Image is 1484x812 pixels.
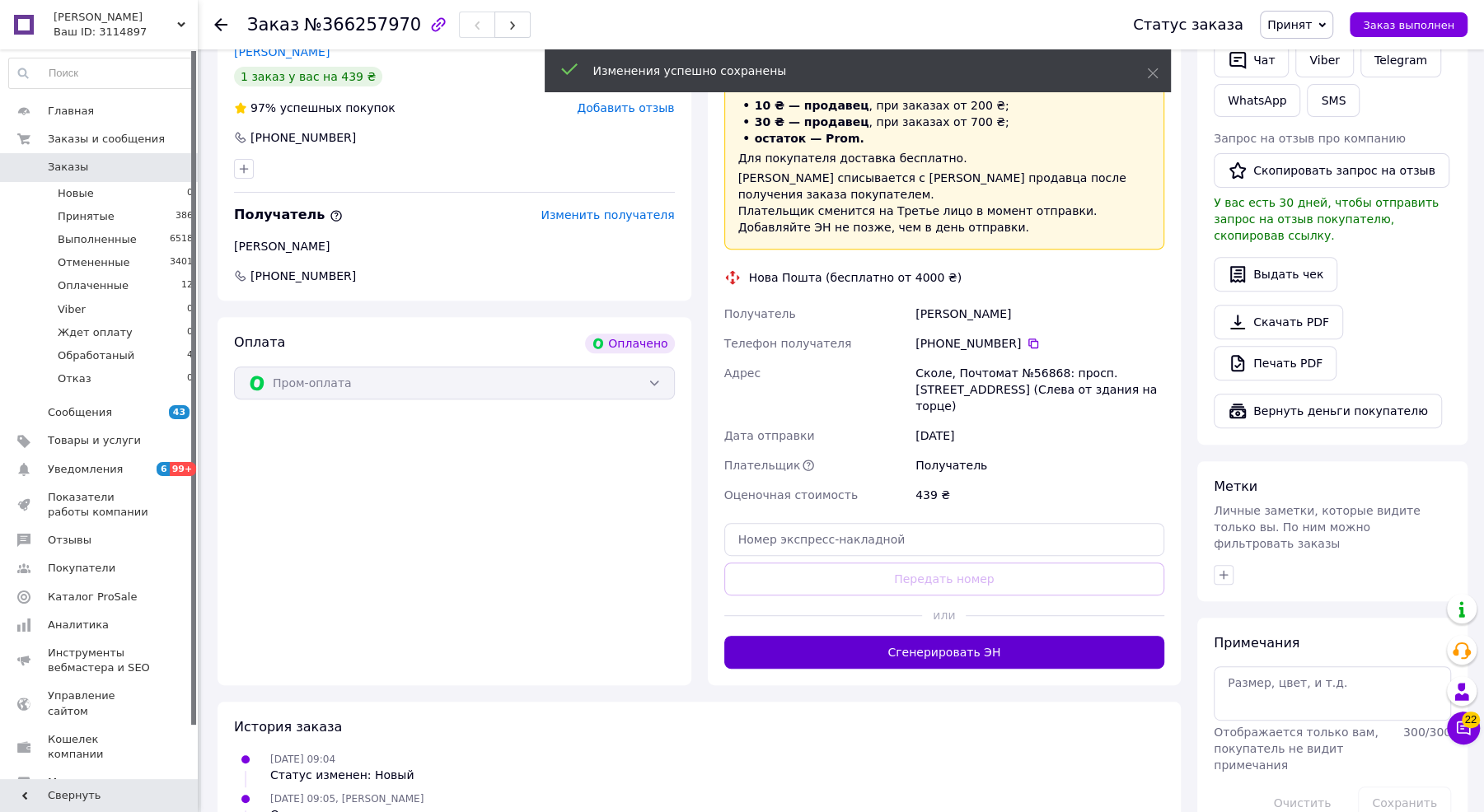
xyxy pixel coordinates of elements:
[48,132,165,147] span: Заказы и сообщения
[48,590,137,604] span: Каталог ProSale
[1214,478,1257,494] span: Метки
[58,232,137,247] span: Выполненные
[724,337,852,350] span: Телефон получателя
[1462,712,1480,728] span: 22
[249,268,358,284] span: [PHONE_NUMBER]
[755,132,864,145] span: остаток — Prom.
[912,421,1168,450] div: [DATE]
[9,58,194,88] input: Поиск
[585,334,674,353] div: Оплачено
[755,99,869,112] span: 10 ₴ — продавец
[1214,153,1449,188] button: Скопировать запрос на отзыв
[48,405,112,420] span: Сообщения
[187,348,193,363] span: 4
[48,618,109,632] span: Аналитика
[270,767,414,783] div: Статус изменен: Новый
[724,523,1165,556] input: Номер экспресс-накладной
[48,561,115,576] span: Покупатели
[58,325,133,340] span: Ждет оплату
[48,433,141,448] span: Товары и услуги
[48,688,152,718] span: Управление сайтом
[724,459,801,472] span: Плательщик
[270,754,335,765] span: [DATE] 09:04
[170,255,193,270] span: 3401
[187,186,193,201] span: 0
[724,636,1165,669] button: Сгенерировать ЭН
[48,104,94,119] span: Главная
[58,348,134,363] span: Обработаный
[247,15,299,35] span: Заказ
[922,607,966,623] span: или
[181,278,193,293] span: 12
[1214,132,1406,145] span: Запрос на отзыв про компанию
[234,45,330,58] a: [PERSON_NAME]
[1360,43,1441,77] a: Telegram
[169,405,190,419] span: 43
[270,793,424,805] span: [DATE] 09:05, [PERSON_NAME]
[170,462,197,476] span: 99+
[1350,12,1468,37] button: Заказ выполнен
[170,232,193,247] span: 6518
[593,63,1106,79] div: Изменения успешно сохранены
[187,302,193,317] span: 0
[48,533,91,548] span: Отзывы
[54,25,198,40] div: Ваш ID: 3114897
[912,480,1168,510] div: 439 ₴
[738,97,1151,114] li: , при заказах от 200 ₴;
[58,255,129,270] span: Отмененные
[724,488,859,502] span: Оценочная стоимость
[48,775,90,790] span: Маркет
[1133,16,1243,33] div: Статус заказа
[1307,84,1360,117] button: SMS
[1214,196,1439,242] span: У вас есть 30 дней, чтобы отправить запрос на отзыв покупателю, скопировав ссылку.
[1267,18,1312,31] span: Принят
[48,732,152,762] span: Кошелек компании
[1363,19,1454,31] span: Заказ выполнен
[1214,305,1343,339] a: Скачать PDF
[541,208,674,222] span: Изменить получателя
[724,429,815,442] span: Дата отправки
[738,150,1151,166] div: Для покупателя доставка бесплатно.
[1214,84,1300,117] a: WhatsApp
[912,358,1168,421] div: Сколе, Почтомат №56868: просп. [STREET_ADDRESS] (Слева от здания на торце)
[234,207,343,222] span: Получатель
[234,719,342,735] span: История заказа
[54,10,177,25] span: Miranda
[58,278,129,293] span: Оплаченные
[1214,43,1289,77] button: Чат
[234,100,396,116] div: успешных покупок
[48,646,152,675] span: Инструменты вебмастера и SEO
[745,269,966,286] div: Нова Пошта (бесплатно от 4000 ₴)
[1214,346,1337,380] a: Печать PDF
[234,238,675,254] div: [PERSON_NAME]
[187,325,193,340] span: 0
[48,462,123,477] span: Уведомления
[234,334,285,350] span: Оплата
[176,209,193,224] span: 386
[577,101,674,114] span: Добавить отзыв
[738,170,1151,236] div: [PERSON_NAME] списывается с [PERSON_NAME] продавца после получения заказа покупателем. Плательщик...
[1214,726,1379,772] span: Отображается только вам, покупатель не видит примечания
[912,299,1168,329] div: [PERSON_NAME]
[1214,394,1442,428] button: Вернуть деньги покупателю
[214,16,227,33] div: Вернуться назад
[187,371,193,386] span: 0
[157,462,170,476] span: 6
[249,129,358,146] div: [PHONE_NUMBER]
[48,160,88,175] span: Заказы
[58,302,86,317] span: Viber
[1214,257,1337,292] button: Выдать чек
[755,115,869,128] span: 30 ₴ — продавец
[1214,504,1421,550] span: Личные заметки, которые видите только вы. По ним можно фильтровать заказы
[724,366,761,380] span: Адрес
[912,450,1168,480] div: Получатель
[724,307,796,320] span: Получатель
[48,490,152,520] span: Показатели работы компании
[1214,635,1299,651] span: Примечания
[304,15,421,35] span: №366257970
[915,335,1164,352] div: [PHONE_NUMBER]
[234,67,382,86] div: 1 заказ у вас на 439 ₴
[58,209,115,224] span: Принятые
[738,114,1151,130] li: , при заказах от 700 ₴;
[250,101,276,114] span: 97%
